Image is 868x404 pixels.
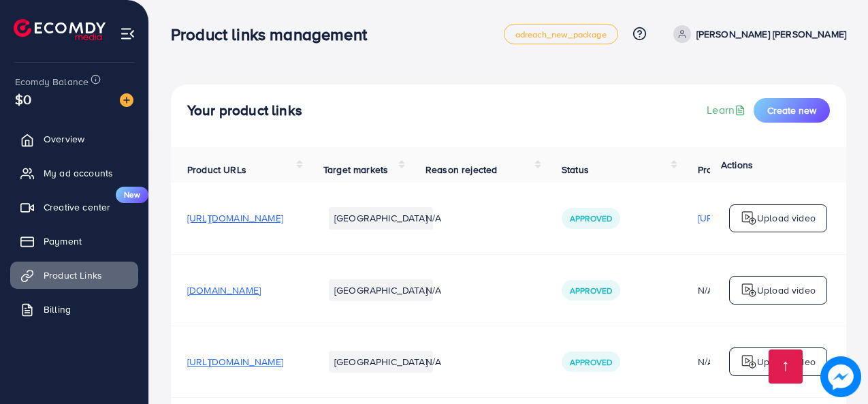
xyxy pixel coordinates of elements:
[120,26,135,42] img: menu
[329,351,433,373] li: [GEOGRAPHIC_DATA]
[15,75,89,89] span: Ecomdy Balance
[425,283,441,297] span: N/A
[515,30,607,39] span: adreach_new_package
[44,166,113,180] span: My ad accounts
[44,268,102,282] span: Product Links
[425,355,441,369] span: N/A
[15,89,31,109] span: $0
[10,296,138,323] a: Billing
[10,193,138,221] a: Creative centerNew
[44,302,71,316] span: Billing
[187,163,246,176] span: Product URLs
[425,211,441,225] span: N/A
[187,283,261,297] span: [DOMAIN_NAME]
[562,163,589,176] span: Status
[698,163,758,176] span: Product video
[668,25,846,43] a: [PERSON_NAME] [PERSON_NAME]
[44,234,82,248] span: Payment
[10,262,138,289] a: Product Links
[820,356,861,397] img: image
[187,211,283,225] span: [URL][DOMAIN_NAME]
[116,187,148,203] span: New
[187,102,302,119] h4: Your product links
[329,279,433,301] li: [GEOGRAPHIC_DATA]
[44,200,110,214] span: Creative center
[757,354,816,370] p: Upload video
[698,283,794,297] div: N/A
[721,158,753,172] span: Actions
[323,163,388,176] span: Target markets
[44,132,84,146] span: Overview
[754,98,830,123] button: Create new
[10,228,138,255] a: Payment
[767,104,816,117] span: Create new
[425,163,497,176] span: Reason rejected
[10,159,138,187] a: My ad accounts
[741,354,757,370] img: logo
[741,210,757,226] img: logo
[120,93,133,107] img: image
[741,282,757,298] img: logo
[10,125,138,153] a: Overview
[570,285,612,296] span: Approved
[570,356,612,368] span: Approved
[504,24,618,44] a: adreach_new_package
[698,210,794,226] p: [URL][DOMAIN_NAME]
[14,19,106,40] img: logo
[329,207,433,229] li: [GEOGRAPHIC_DATA]
[696,26,846,42] p: [PERSON_NAME] [PERSON_NAME]
[187,355,283,369] span: [URL][DOMAIN_NAME]
[757,282,816,298] p: Upload video
[757,210,816,226] p: Upload video
[171,25,378,44] h3: Product links management
[698,355,794,369] div: N/A
[707,102,748,118] a: Learn
[570,213,612,224] span: Approved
